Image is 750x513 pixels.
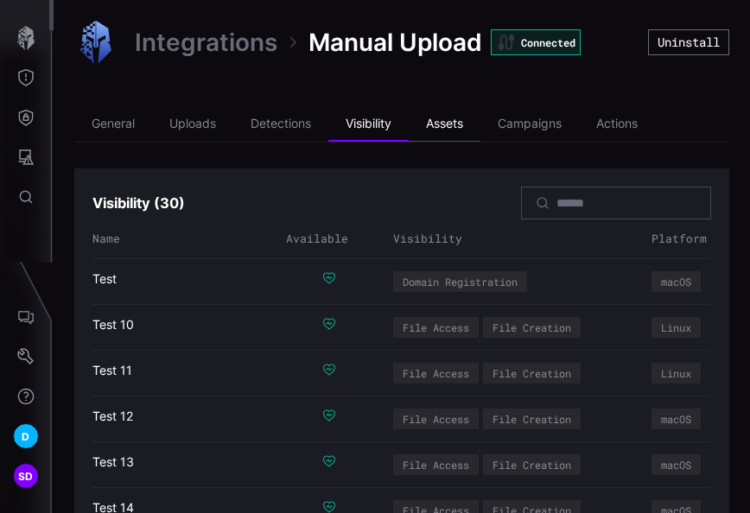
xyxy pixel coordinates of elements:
[92,454,265,470] div: Test 13
[403,322,469,332] div: File Access
[92,194,185,212] h3: Visibility ( 30 )
[92,408,265,424] div: Test 12
[74,21,118,64] img: Manual Upload
[393,408,479,429] a: File Access
[493,322,571,332] div: File Creation
[403,368,469,378] div: File Access
[491,29,581,55] div: Connected
[152,107,233,142] li: Uploads
[579,107,655,142] li: Actions
[480,107,579,142] li: Campaigns
[308,27,482,58] span: Manual Upload
[483,454,581,475] a: File Creation
[493,459,571,470] div: File Creation
[92,317,265,332] div: Test 10
[393,363,479,383] a: File Access
[393,231,631,246] div: Visibility
[483,363,581,383] a: File Creation
[233,107,328,142] li: Detections
[403,459,469,470] div: File Access
[409,107,480,142] li: Assets
[74,107,152,142] li: General
[403,414,469,424] div: File Access
[648,29,729,55] button: Uninstall
[661,459,691,470] div: macOS
[651,231,711,246] div: Platform
[328,107,409,142] li: Visibility
[661,368,691,378] div: Linux
[1,456,51,496] button: SD
[483,317,581,338] a: File Creation
[92,363,265,378] div: Test 11
[1,416,51,456] button: D
[18,467,34,485] span: SD
[393,317,479,338] a: File Access
[92,231,265,246] div: Name
[493,414,571,424] div: File Creation
[135,27,277,58] a: Integrations
[661,276,691,287] div: macOS
[393,454,479,475] a: File Access
[403,276,518,287] div: Domain Registration
[92,271,265,287] div: Test
[661,322,691,332] div: Linux
[493,368,571,378] div: File Creation
[483,408,581,429] a: File Creation
[286,231,372,246] div: Available
[22,427,29,446] span: D
[393,271,527,292] a: Domain Registration
[661,414,691,424] div: macOS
